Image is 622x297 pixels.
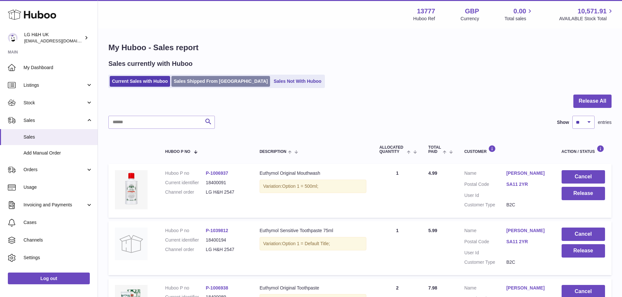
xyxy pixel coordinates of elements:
[165,285,206,291] dt: Huboo P no
[165,237,206,243] dt: Current identifier
[464,228,506,235] dt: Name
[428,145,441,154] span: Total paid
[464,285,506,293] dt: Name
[573,95,612,108] button: Release All
[506,239,549,245] a: SA11 2YR
[559,7,614,22] a: 10,571.91 AVAILABLE Stock Total
[282,241,330,246] span: Option 1 = Default Title;
[260,228,366,234] div: Euthymol Sensitive Toothpaste 75ml
[464,239,506,246] dt: Postal Code
[24,184,93,190] span: Usage
[559,16,614,22] span: AVAILABLE Stock Total
[562,170,605,184] button: Cancel
[461,16,479,22] div: Currency
[206,171,228,176] a: P-1006937
[165,189,206,195] dt: Channel order
[171,76,270,87] a: Sales Shipped From [GEOGRAPHIC_DATA]
[165,246,206,253] dt: Channel order
[165,180,206,186] dt: Current identifier
[165,228,206,234] dt: Huboo P no
[115,228,148,260] img: no-photo.jpg
[598,119,612,126] span: entries
[24,219,93,226] span: Cases
[24,38,96,43] span: [EMAIL_ADDRESS][DOMAIN_NAME]
[24,117,86,124] span: Sales
[24,202,86,208] span: Invoicing and Payments
[24,32,83,44] div: LG H&H UK
[506,170,549,176] a: [PERSON_NAME]
[373,164,422,218] td: 1
[260,285,366,291] div: Euthymol Original Toothpaste
[504,16,534,22] span: Total sales
[8,33,18,43] img: internalAdmin-13777@internal.huboo.com
[373,221,422,275] td: 1
[562,145,605,154] div: Action / Status
[464,250,506,256] dt: User Id
[562,187,605,200] button: Release
[506,228,549,234] a: [PERSON_NAME]
[206,228,228,233] a: P-1039812
[417,7,435,16] strong: 13777
[24,100,86,106] span: Stock
[464,181,506,189] dt: Postal Code
[578,7,607,16] span: 10,571.91
[464,145,549,154] div: Customer
[8,273,90,284] a: Log out
[271,76,324,87] a: Sales Not With Huboo
[379,145,405,154] span: ALLOCATED Quantity
[24,150,93,156] span: Add Manual Order
[428,171,437,176] span: 4.99
[165,150,190,154] span: Huboo P no
[206,237,247,243] dd: 18400194
[260,150,286,154] span: Description
[24,82,86,88] span: Listings
[260,237,366,250] div: Variation:
[506,202,549,208] dd: B2C
[108,42,612,53] h1: My Huboo - Sales report
[428,285,437,290] span: 7.98
[428,228,437,233] span: 5.99
[260,180,366,193] div: Variation:
[464,170,506,178] dt: Name
[206,285,228,290] a: P-1006938
[506,259,549,265] dd: B2C
[260,170,366,176] div: Euthymol Original Mouthwash
[206,189,247,195] dd: LG H&H 2547
[464,202,506,208] dt: Customer Type
[413,16,435,22] div: Huboo Ref
[24,237,93,243] span: Channels
[24,134,93,140] span: Sales
[110,76,170,87] a: Current Sales with Huboo
[465,7,479,16] strong: GBP
[24,255,93,261] span: Settings
[504,7,534,22] a: 0.00 Total sales
[514,7,526,16] span: 0.00
[506,285,549,291] a: [PERSON_NAME]
[282,184,318,189] span: Option 1 = 500ml;
[108,59,193,68] h2: Sales currently with Huboo
[24,65,93,71] span: My Dashboard
[165,170,206,176] dt: Huboo P no
[562,228,605,241] button: Cancel
[557,119,569,126] label: Show
[206,180,247,186] dd: 18400091
[464,259,506,265] dt: Customer Type
[24,167,86,173] span: Orders
[464,192,506,199] dt: User Id
[562,244,605,258] button: Release
[506,181,549,187] a: SA11 2YR
[206,246,247,253] dd: LG H&H 2547
[115,170,148,209] img: Euthymol-Original-Mouthwash-500ml.webp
